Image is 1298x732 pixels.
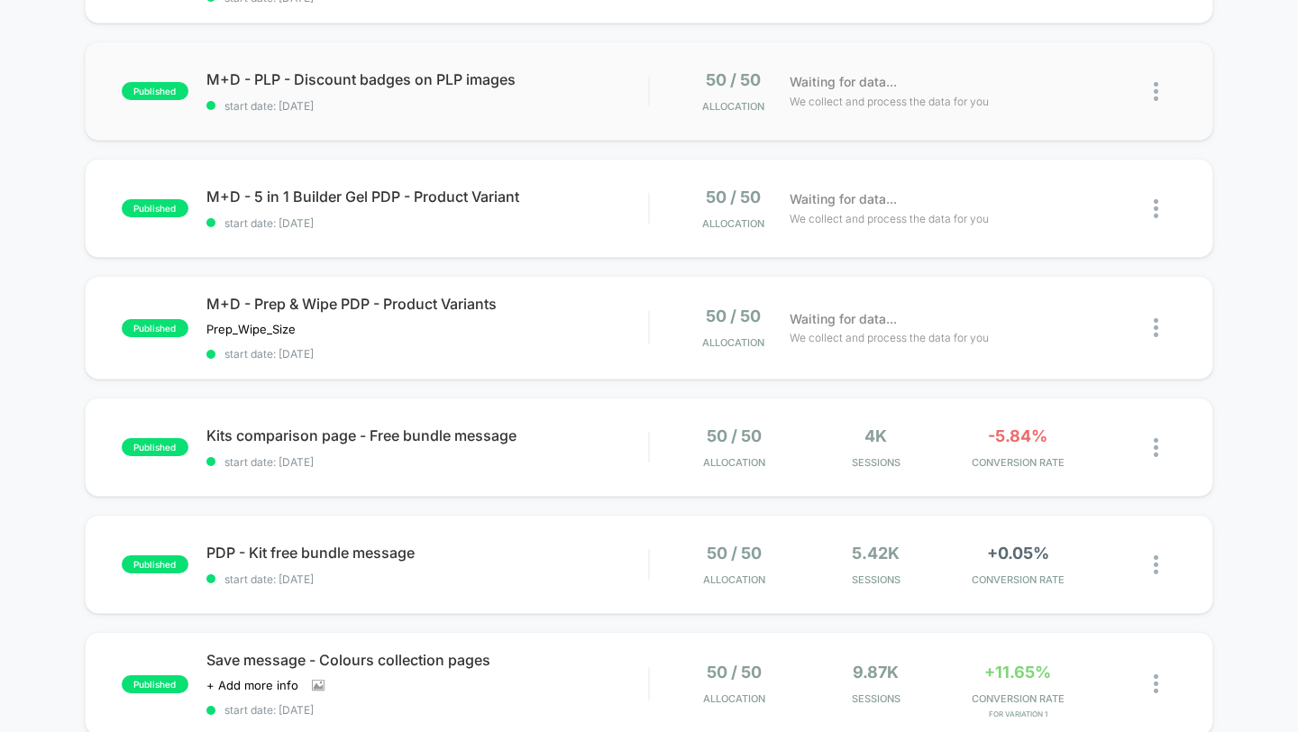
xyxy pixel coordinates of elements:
[1154,82,1158,101] img: close
[122,438,188,456] span: published
[790,72,897,92] span: Waiting for data...
[790,309,897,329] span: Waiting for data...
[852,544,900,563] span: 5.42k
[702,336,764,349] span: Allocation
[206,216,649,230] span: start date: [DATE]
[122,199,188,217] span: published
[703,456,765,469] span: Allocation
[707,426,762,445] span: 50 / 50
[122,675,188,693] span: published
[790,210,989,227] span: We collect and process the data for you
[206,188,649,206] span: M+D - 5 in 1 Builder Gel PDP - Product Variant
[702,100,764,113] span: Allocation
[864,426,887,445] span: 4k
[1154,674,1158,693] img: close
[706,188,761,206] span: 50 / 50
[707,544,762,563] span: 50 / 50
[853,663,899,682] span: 9.87k
[206,295,649,313] span: M+D - Prep & Wipe PDP - Product Variants
[206,572,649,586] span: start date: [DATE]
[206,322,296,336] span: Prep_Wipe_Size
[206,544,649,562] span: PDP - Kit free bundle message
[706,70,761,89] span: 50 / 50
[790,329,989,346] span: We collect and process the data for you
[1154,318,1158,337] img: close
[122,82,188,100] span: published
[790,93,989,110] span: We collect and process the data for you
[702,217,764,230] span: Allocation
[206,426,649,444] span: Kits comparison page - Free bundle message
[952,692,1084,705] span: CONVERSION RATE
[122,555,188,573] span: published
[206,70,649,88] span: M+D - PLP - Discount badges on PLP images
[122,319,188,337] span: published
[987,544,1049,563] span: +0.05%
[706,307,761,325] span: 50 / 50
[1154,555,1158,574] img: close
[703,573,765,586] span: Allocation
[206,651,649,669] span: Save message - Colours collection pages
[206,678,298,692] span: + Add more info
[707,663,762,682] span: 50 / 50
[790,189,897,209] span: Waiting for data...
[206,99,649,113] span: start date: [DATE]
[952,573,1084,586] span: CONVERSION RATE
[206,347,649,361] span: start date: [DATE]
[1154,199,1158,218] img: close
[988,426,1047,445] span: -5.84%
[1154,438,1158,457] img: close
[984,663,1051,682] span: +11.65%
[952,709,1084,718] span: for Variation 1
[206,703,649,717] span: start date: [DATE]
[952,456,1084,469] span: CONVERSION RATE
[703,692,765,705] span: Allocation
[809,692,942,705] span: Sessions
[809,456,942,469] span: Sessions
[809,573,942,586] span: Sessions
[206,455,649,469] span: start date: [DATE]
